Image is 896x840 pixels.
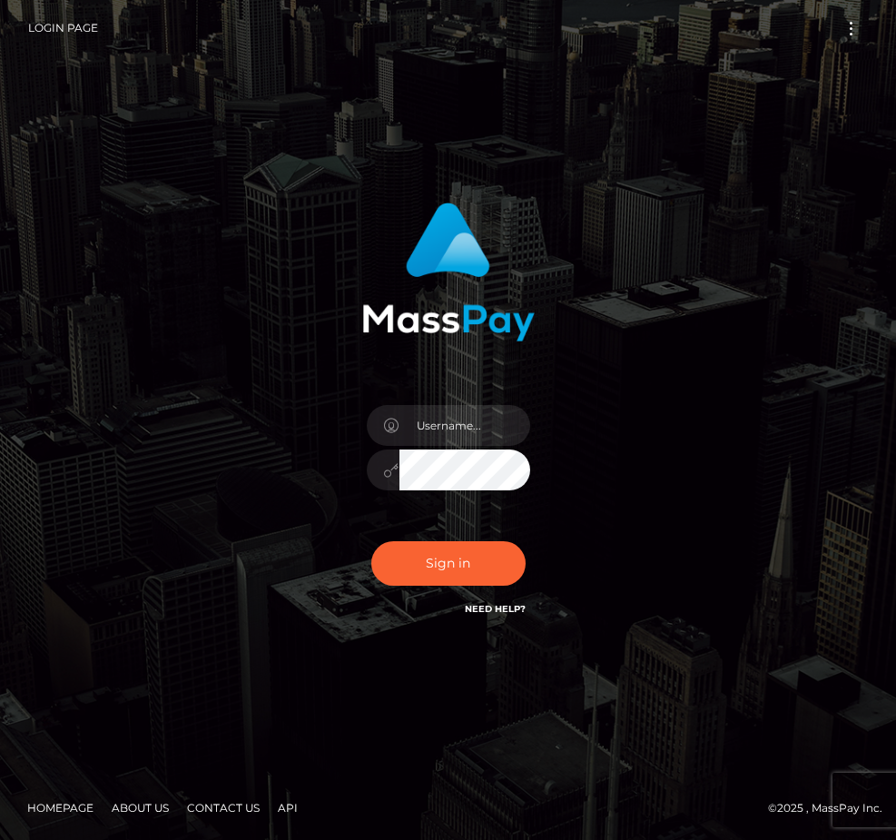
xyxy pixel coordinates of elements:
[399,405,530,446] input: Username...
[28,9,98,47] a: Login Page
[180,794,267,822] a: Contact Us
[834,16,868,41] button: Toggle navigation
[271,794,305,822] a: API
[14,798,882,818] div: © 2025 , MassPay Inc.
[371,541,526,586] button: Sign in
[465,603,526,615] a: Need Help?
[20,794,101,822] a: Homepage
[362,203,535,341] img: MassPay Login
[104,794,176,822] a: About Us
